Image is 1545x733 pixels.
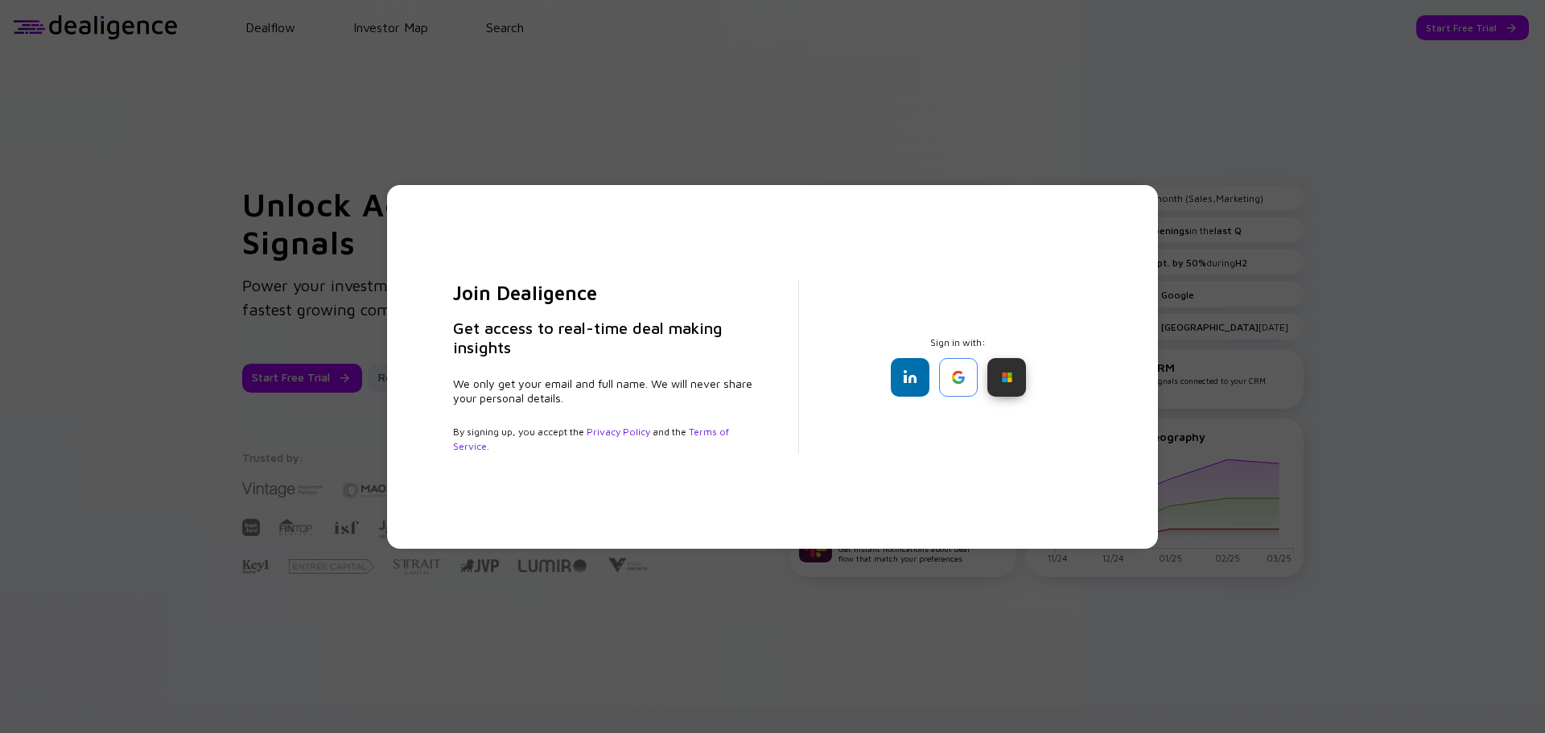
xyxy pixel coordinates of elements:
div: By signing up, you accept the and the . [453,425,760,454]
a: Privacy Policy [587,426,650,438]
h3: Get access to real-time deal making insights [453,319,760,357]
h2: Join Dealigence [453,280,760,306]
a: Terms of Service [453,426,729,452]
div: We only get your email and full name. We will never share your personal details. [453,377,760,406]
div: Sign in with: [838,336,1079,397]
